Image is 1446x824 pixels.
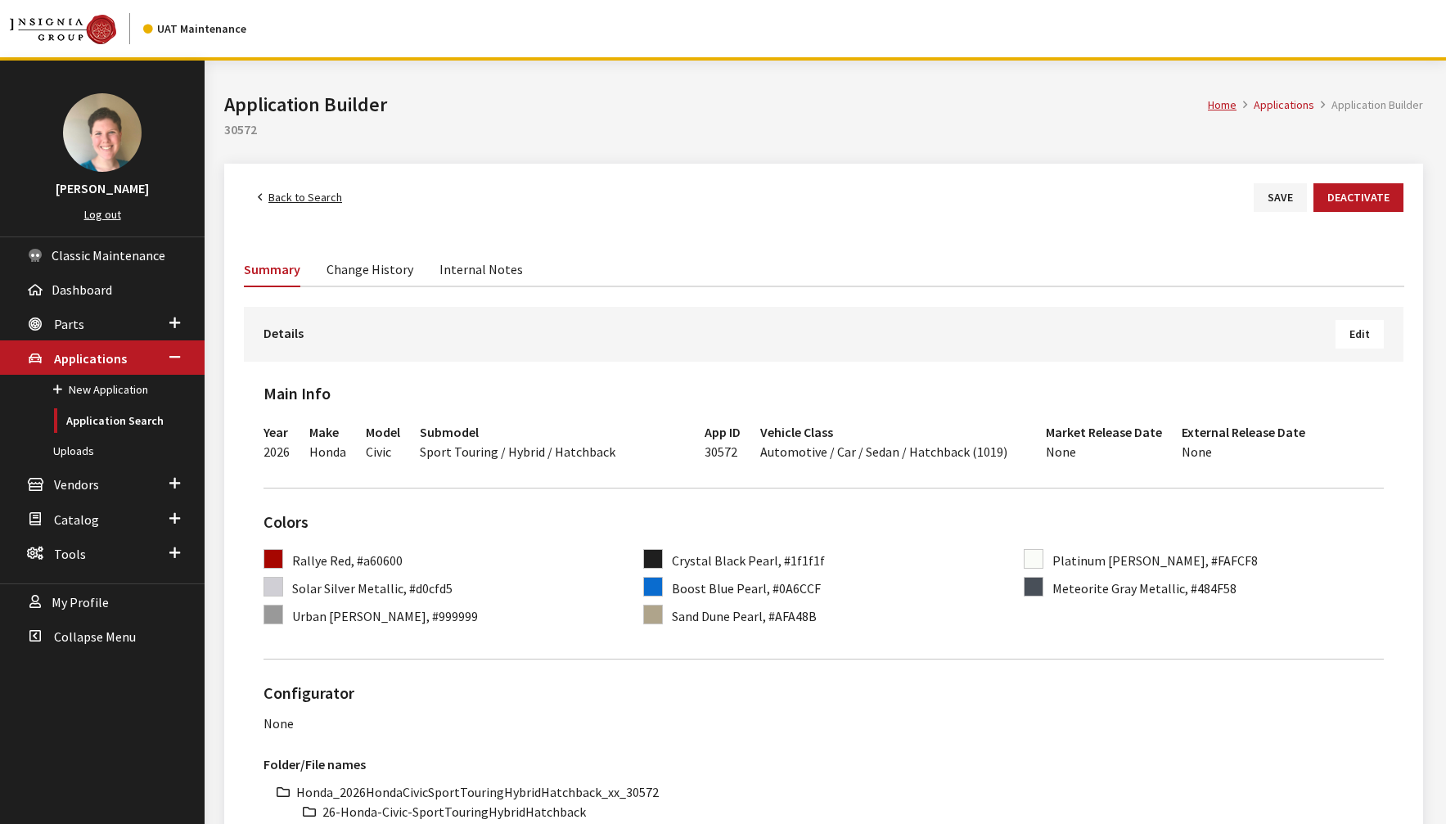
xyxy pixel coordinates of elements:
h3: Market Release Date [1046,422,1162,442]
span: Platinum [PERSON_NAME], [1052,552,1209,569]
a: Change History [327,251,413,286]
span: Solar Silver Metallic, [292,580,407,597]
h2: 30572 [224,119,1423,139]
span: Civic [366,444,391,460]
h2: Configurator [264,681,1384,705]
h3: Vehicle Class [760,422,1025,442]
span: Sport Touring / Hybrid / Hatchback [420,444,615,460]
h3: Make [309,422,346,442]
a: Summary [244,251,300,287]
li: Application Builder [1314,97,1423,114]
div: UAT Maintenance [143,20,246,38]
span: #a60600 [357,552,403,569]
h3: [PERSON_NAME] [16,178,188,198]
li: 26-Honda-Civic-SportTouringHybridHatchback [322,802,1384,822]
a: Log out [84,207,121,222]
h3: App ID [705,422,741,442]
span: Catalog [54,511,99,528]
span: #FAFCF8 [1211,552,1258,569]
span: Collapse Menu [54,628,136,645]
span: 30572 [705,444,737,460]
span: #0A6CCF [773,580,821,597]
a: Internal Notes [439,251,523,286]
h3: Details [264,320,1384,349]
button: Save [1254,183,1307,212]
span: Meteorite Gray Metallic, [1052,580,1188,597]
a: Home [1208,97,1237,112]
a: Insignia Group logo [10,13,143,44]
img: Catalog Maintenance [10,15,116,44]
h3: Folder/File names [264,754,1384,774]
span: None [1182,444,1212,460]
h3: Submodel [420,422,685,442]
span: 2026 [264,444,290,460]
h1: Application Builder [224,90,1208,119]
span: Vendors [54,477,99,493]
span: Sand Dune Pearl, [672,608,766,624]
h2: Main Info [264,381,1384,406]
span: Urban [PERSON_NAME], [292,608,430,624]
span: #1f1f1f [784,552,825,569]
button: Deactivate [1313,183,1403,212]
span: #999999 [432,608,478,624]
span: Dashboard [52,281,112,298]
h2: Colors [264,510,1384,534]
span: Crystal Black Pearl, [672,552,782,569]
span: My Profile [52,594,109,610]
span: #d0cfd5 [409,580,453,597]
span: #484F58 [1191,580,1237,597]
span: #AFA48B [768,608,817,624]
span: Automotive / Car / Sedan / Hatchback (1019) [760,444,1007,460]
h3: Model [366,422,400,442]
img: Janelle Crocker-Krause [63,93,142,172]
span: None [1046,444,1076,460]
span: Tools [54,546,86,562]
div: None [264,714,1384,733]
span: Classic Maintenance [52,247,165,263]
a: Back to Search [244,183,356,212]
h3: External Release Date [1182,422,1305,442]
span: Rallye Red, [292,552,354,569]
li: Applications [1237,97,1314,114]
span: Boost Blue Pearl, [672,580,770,597]
h3: Year [264,422,290,442]
span: Parts [54,316,84,332]
span: Edit [1349,326,1370,341]
button: Edit Details [1336,320,1384,349]
span: Applications [54,350,127,367]
span: Honda [309,444,346,460]
li: Honda_2026HondaCivicSportTouringHybridHatchback_xx_30572 [296,782,1384,802]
